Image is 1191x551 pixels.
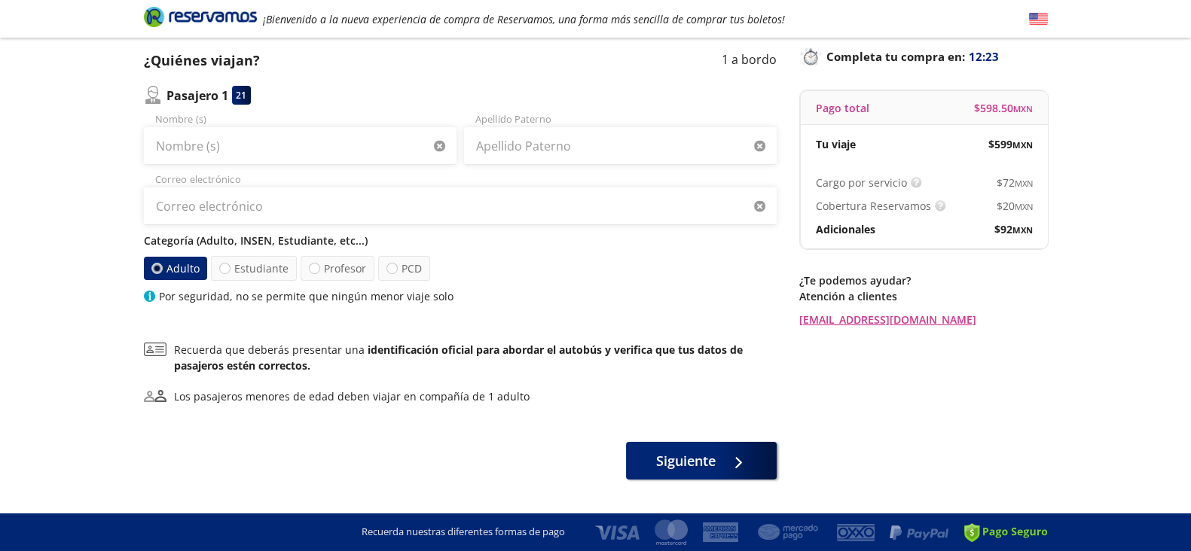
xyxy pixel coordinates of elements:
p: Adicionales [816,221,875,237]
small: MXN [1012,139,1033,151]
span: $ 72 [997,175,1033,190]
p: Atención a clientes [799,288,1048,304]
p: ¿Quiénes viajan? [144,50,260,71]
p: Recuerda nuestras diferentes formas de pago [362,525,565,540]
span: 12:23 [969,48,999,65]
div: 21 [232,86,251,105]
p: ¿Te podemos ayudar? [799,272,1048,288]
a: [EMAIL_ADDRESS][DOMAIN_NAME] [799,312,1048,327]
p: Por seguridad, no se permite que ningún menor viaje solo [159,288,453,304]
input: Correo electrónico [144,187,777,225]
p: 1 a bordo [722,50,777,71]
label: PCD [378,256,430,281]
small: MXN [1013,103,1033,114]
p: Cargo por servicio [816,175,907,190]
b: identificación oficial para abordar el autobús y verifica que tus datos de pasajeros estén correc... [174,342,743,373]
input: Apellido Paterno [464,127,777,165]
span: Siguiente [656,451,716,471]
span: $ 92 [994,221,1033,237]
label: Adulto [143,257,206,280]
button: English [1029,10,1048,29]
p: Recuerda que deberás presentar una [174,342,777,373]
p: Tu viaje [816,136,856,152]
span: $ 20 [997,198,1033,214]
span: $ 599 [988,136,1033,152]
button: Siguiente [626,442,777,479]
p: Pasajero 1 [166,87,228,105]
label: Estudiante [211,256,297,281]
a: Brand Logo [144,5,257,32]
small: MXN [1015,178,1033,189]
input: Nombre (s) [144,127,457,165]
p: Cobertura Reservamos [816,198,931,214]
small: MXN [1015,201,1033,212]
p: Completa tu compra en : [799,46,1048,67]
span: $ 598.50 [974,100,1033,116]
div: Los pasajeros menores de edad deben viajar en compañía de 1 adulto [174,388,530,404]
p: Categoría (Adulto, INSEN, Estudiante, etc...) [144,233,777,248]
small: MXN [1012,224,1033,236]
em: ¡Bienvenido a la nueva experiencia de compra de Reservamos, una forma más sencilla de comprar tus... [263,12,785,26]
p: Pago total [816,100,869,116]
label: Profesor [301,256,374,281]
i: Brand Logo [144,5,257,28]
